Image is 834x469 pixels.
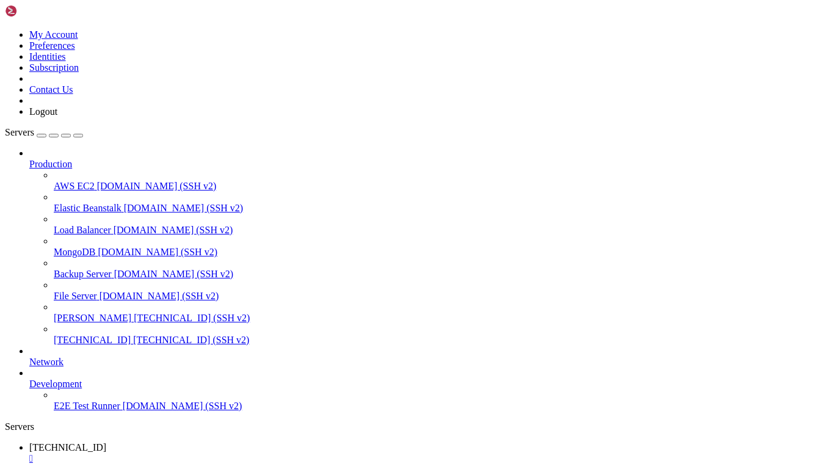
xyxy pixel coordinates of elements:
li: Elastic Beanstalk [DOMAIN_NAME] (SSH v2) [54,192,829,214]
a: AWS EC2 [DOMAIN_NAME] (SSH v2) [54,181,829,192]
a: Backup Server [DOMAIN_NAME] (SSH v2) [54,269,829,280]
span: ] [235,16,240,26]
span: [TECHNICAL_ID] (SSH v2) [134,313,250,323]
li: [PERSON_NAME] [TECHNICAL_ID] (SSH v2) [54,302,829,324]
a: MongoDB [DOMAIN_NAME] (SSH v2) [54,247,829,258]
a: Servers [5,127,83,137]
a: Identities [29,51,66,62]
a: 172.232.23.92 [29,442,829,464]
span: ~/Docker containers for school [89,16,235,26]
span: Load Balancer [54,225,111,235]
span: Production [29,159,72,169]
a: Production [29,159,829,170]
li: File Server [DOMAIN_NAME] (SSH v2) [54,280,829,302]
li: MongoDB [DOMAIN_NAME] (SSH v2) [54,236,829,258]
span: [DOMAIN_NAME] (SSH v2) [98,247,217,257]
span: [DOMAIN_NAME] (SSH v2) [123,401,242,411]
li: AWS EC2 [DOMAIN_NAME] (SSH v2) [54,170,829,192]
span: E2E Test Runner [54,401,120,411]
span: [DOMAIN_NAME] (SSH v2) [97,181,217,191]
li: Production [29,148,829,346]
a: My Account [29,29,78,40]
li: Load Balancer [DOMAIN_NAME] (SSH v2) [54,214,829,236]
a: Preferences [29,40,75,51]
span: File Server [54,291,97,301]
span: Servers [5,127,34,137]
a:  [29,453,829,464]
li: Network [29,346,829,368]
a: E2E Test Runner [DOMAIN_NAME] (SSH v2) [54,401,829,412]
span: [DOMAIN_NAME] (SSH v2) [100,291,219,301]
span: )-[ [74,16,89,26]
a: Contact Us [29,84,73,95]
span: [TECHNICAL_ID] (SSH v2) [133,335,249,345]
div: Servers [5,421,829,432]
span: ㉿ [44,16,54,27]
a: [TECHNICAL_ID] [TECHNICAL_ID] (SSH v2) [54,335,829,346]
li: [TECHNICAL_ID] [TECHNICAL_ID] (SSH v2) [54,324,829,346]
span: Backup Server [54,269,112,279]
a: Network [29,357,829,368]
a: Subscription [29,62,79,73]
li: Backup Server [DOMAIN_NAME] (SSH v2) [54,258,829,280]
a: Load Balancer [DOMAIN_NAME] (SSH v2) [54,225,829,236]
a: Logout [29,106,57,117]
li: Development [29,368,829,412]
span: root [24,16,44,26]
span: MongoDB [54,247,95,257]
span: kali [54,16,74,26]
span: ┌──( [5,16,24,26]
span: AWS EC2 [54,181,95,191]
li: E2E Test Runner [DOMAIN_NAME] (SSH v2) [54,390,829,412]
span: [DOMAIN_NAME] (SSH v2) [124,203,244,213]
span: Elastic Beanstalk [54,203,121,213]
span: [DOMAIN_NAME] (SSH v2) [114,225,233,235]
a: Elastic Beanstalk [DOMAIN_NAME] (SSH v2) [54,203,829,214]
span: [DOMAIN_NAME] (SSH v2) [114,269,234,279]
span: [TECHNICAL_ID] [29,442,106,453]
a: [PERSON_NAME] [TECHNICAL_ID] (SSH v2) [54,313,829,324]
img: Shellngn [5,5,75,17]
a: Development [29,379,829,390]
span: # [15,27,20,37]
a: File Server [DOMAIN_NAME] (SSH v2) [54,291,829,302]
span: [PERSON_NAME] [54,313,131,323]
div: (4, 2) [26,27,31,38]
span: └─ [5,27,15,37]
span: Network [29,357,63,367]
span: [TECHNICAL_ID] [54,335,131,345]
span: Development [29,379,82,389]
